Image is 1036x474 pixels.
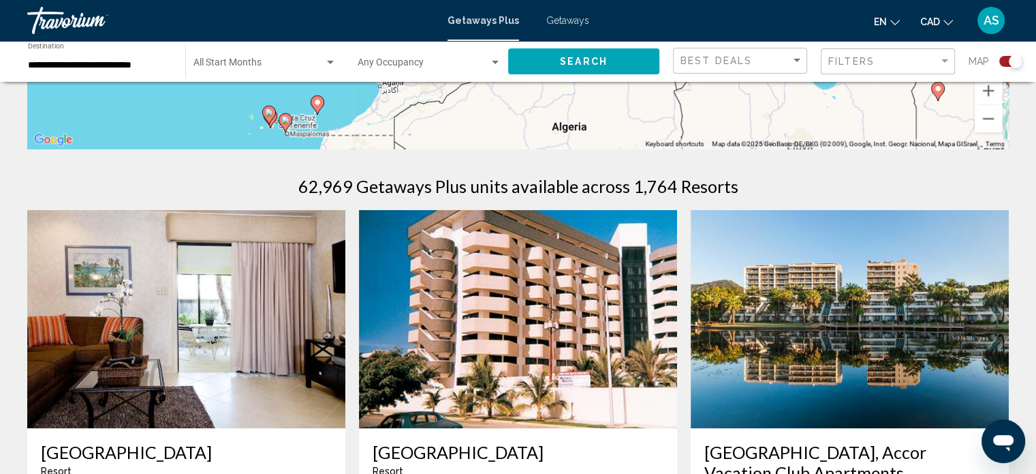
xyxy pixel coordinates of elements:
a: Getaways [546,15,589,26]
a: [GEOGRAPHIC_DATA] [41,442,332,462]
button: Change language [874,12,900,31]
button: Change currency [920,12,953,31]
span: Search [560,57,608,68]
button: Filter [821,48,955,76]
img: ii_hpr5.jpg [27,210,345,428]
span: en [874,16,887,27]
img: ii_asb1.jpg [691,210,1009,428]
a: [GEOGRAPHIC_DATA] [373,442,663,462]
img: Google [31,131,76,149]
a: Open this area in Google Maps (opens a new window) [31,131,76,149]
span: Filters [828,56,875,67]
h1: 62,969 Getaways Plus units available across 1,764 Resorts [298,176,738,196]
a: Terms [986,140,1005,147]
span: Map data ©2025 GeoBasis-DE/BKG (©2009), Google, Inst. Geogr. Nacional, Mapa GISrael [712,140,977,147]
img: ii_ats1.jpg [359,210,677,428]
span: AS [984,14,999,27]
iframe: Button to launch messaging window [982,419,1025,463]
span: Map [969,52,989,71]
span: Best Deals [680,55,752,66]
button: Keyboard shortcuts [645,139,704,149]
a: Getaways Plus [448,15,519,26]
button: Zoom out [975,105,1002,132]
button: User Menu [973,6,1009,35]
a: Travorium [27,7,434,34]
button: Zoom in [975,77,1002,104]
mat-select: Sort by [680,55,803,67]
span: CAD [920,16,940,27]
button: Search [508,48,659,74]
